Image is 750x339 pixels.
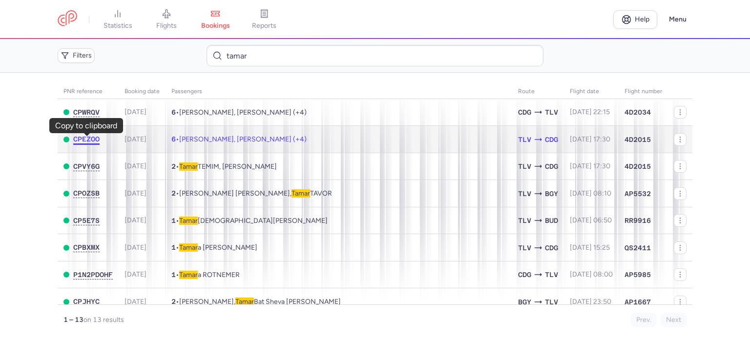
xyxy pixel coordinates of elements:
[570,298,611,306] span: [DATE] 23:50
[179,162,198,171] span: Tamar
[171,298,341,306] span: •
[171,243,176,251] span: 1
[171,217,328,225] span: •
[545,134,558,145] span: Charles De Gaulle, Paris, France
[235,298,254,306] span: Tamar
[104,21,132,30] span: statistics
[619,84,668,99] th: Flight number
[73,135,100,143] button: CPEZOO
[518,242,531,253] span: Ben Gurion International, Tel Aviv, Israel
[125,108,146,116] span: [DATE]
[73,298,100,306] button: CPJHYC
[518,215,531,226] span: Ben Gurion International, Tel Aviv, Israel
[252,21,276,30] span: reports
[545,188,558,199] span: Bergamo - Orio al Serio, Bergamo, Italy
[518,107,531,118] span: Charles De Gaulle, Paris, France
[631,313,657,327] button: Prev.
[156,21,177,30] span: flights
[171,271,240,279] span: •
[518,297,531,307] span: Bergamo - Orio al Serio, Bergamo, Italy
[179,243,198,252] span: Tamar
[564,84,619,99] th: flight date
[625,189,651,199] span: AP5532
[570,135,610,143] span: [DATE] 17:30
[179,271,198,279] span: Tamar
[73,189,100,198] button: CPOZSB
[635,16,649,23] span: Help
[179,162,277,171] span: Tamar TEMIM, Yehiel TEMIM
[142,9,191,30] a: flights
[73,162,100,171] button: CPVY6G
[119,84,166,99] th: Booking date
[73,189,100,197] span: CPOZSB
[179,243,257,252] span: Tamara COHEN
[171,108,176,116] span: 6
[125,243,146,252] span: [DATE]
[518,134,531,145] span: Ben Gurion International, Tel Aviv, Israel
[73,162,100,170] span: CPVY6G
[171,217,176,224] span: 1
[570,162,610,170] span: [DATE] 17:30
[125,162,146,170] span: [DATE]
[171,162,176,170] span: 2
[545,161,558,172] span: CDG
[625,135,651,144] span: 4D2015
[73,271,113,279] button: P1N2PDOHF
[512,84,564,99] th: Route
[625,297,651,307] span: AP1667
[570,216,612,224] span: [DATE] 06:50
[73,243,100,251] span: CPBXMX
[73,108,100,116] span: CPWRQV
[171,189,176,197] span: 2
[663,10,692,29] button: Menu
[545,215,558,226] span: Liszt Ferenc International, Budapest, Hungary
[93,9,142,30] a: statistics
[201,21,230,30] span: bookings
[125,189,146,198] span: [DATE]
[171,298,176,305] span: 2
[545,242,558,253] span: Charles De Gaulle, Paris, France
[58,84,119,99] th: PNR reference
[73,52,92,60] span: Filters
[545,269,558,280] span: Ben Gurion International, Tel Aviv, Israel
[179,298,341,306] span: Dor HALPERIN, Tamar Bat Sheva MALACHY
[63,316,83,324] strong: 1 – 13
[171,271,176,279] span: 1
[570,189,611,198] span: [DATE] 08:10
[240,9,289,30] a: reports
[661,313,687,327] button: Next
[58,48,95,63] button: Filters
[179,189,332,198] span: Barak BEN SHIMON, Tamar TAVOR
[171,135,176,143] span: 6
[55,121,117,130] div: Copy to clipboard
[171,108,307,117] span: •
[545,107,558,118] span: Ben Gurion International, Tel Aviv, Israel
[171,135,307,143] span: •
[191,9,240,30] a: bookings
[570,108,610,116] span: [DATE] 22:15
[73,243,100,252] button: CPBXMX
[125,298,146,306] span: [DATE]
[125,135,146,143] span: [DATE]
[545,297,558,307] span: Ben Gurion International, Tel Aviv, Israel
[73,217,100,225] button: CP5E7S
[58,10,77,28] a: CitizenPlane red outlined logo
[625,107,651,117] span: 4D2034
[179,135,307,143] span: Yishay YOSEF, Yehudit Rachel YOSEF, Tamar YOSEF, Shlomo YOSEF, Ovadia YOSEF, Shira YOSEF
[518,269,531,280] span: Charles De Gaulle, Paris, France
[171,162,277,171] span: •
[518,161,531,172] span: TLV
[171,243,257,252] span: •
[125,270,146,279] span: [DATE]
[625,243,651,253] span: QS2411
[179,217,198,225] span: Tamar
[625,216,651,225] span: RR9916
[518,188,531,199] span: TLV
[613,10,657,29] a: Help
[292,189,310,198] span: Tamar
[570,270,613,279] span: [DATE] 08:00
